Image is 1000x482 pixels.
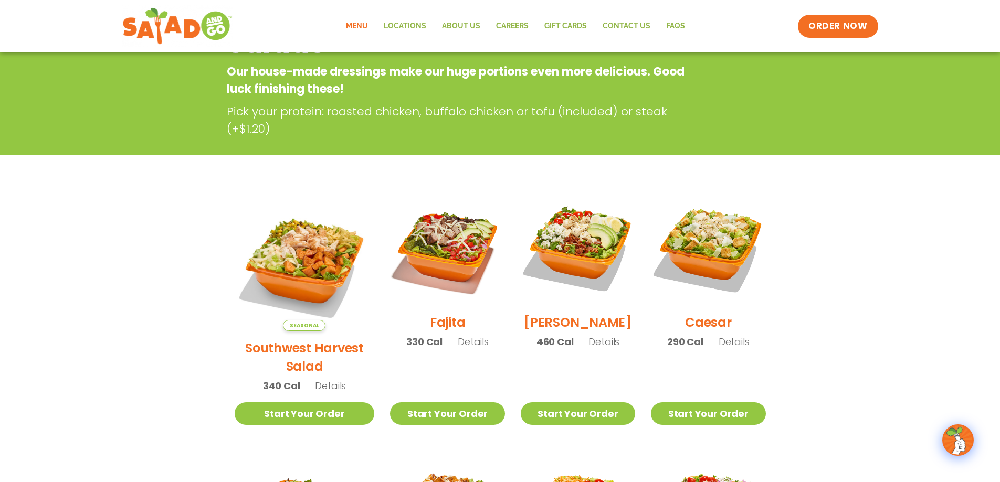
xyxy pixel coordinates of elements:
[667,335,703,349] span: 290 Cal
[458,335,489,348] span: Details
[227,103,694,137] p: Pick your protein: roasted chicken, buffalo chicken or tofu (included) or steak (+$1.20)
[390,191,504,305] img: Product photo for Fajita Salad
[719,335,750,348] span: Details
[227,63,689,98] p: Our house-made dressings make our huge portions even more delicious. Good luck finishing these!
[658,14,693,38] a: FAQs
[235,191,375,331] img: Product photo for Southwest Harvest Salad
[488,14,536,38] a: Careers
[808,20,867,33] span: ORDER NOW
[798,15,878,38] a: ORDER NOW
[434,14,488,38] a: About Us
[651,191,765,305] img: Product photo for Caesar Salad
[376,14,434,38] a: Locations
[536,14,595,38] a: GIFT CARDS
[122,5,233,47] img: new-SAG-logo-768×292
[283,320,325,331] span: Seasonal
[315,379,346,392] span: Details
[521,191,635,305] img: Product photo for Cobb Salad
[943,425,973,455] img: wpChatIcon
[263,379,300,393] span: 340 Cal
[390,402,504,425] a: Start Your Order
[406,335,443,349] span: 330 Cal
[338,14,693,38] nav: Menu
[651,402,765,425] a: Start Your Order
[430,313,466,331] h2: Fajita
[235,402,375,425] a: Start Your Order
[588,335,619,348] span: Details
[536,335,574,349] span: 460 Cal
[524,313,632,331] h2: [PERSON_NAME]
[235,339,375,376] h2: Southwest Harvest Salad
[685,313,732,331] h2: Caesar
[521,402,635,425] a: Start Your Order
[595,14,658,38] a: Contact Us
[338,14,376,38] a: Menu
